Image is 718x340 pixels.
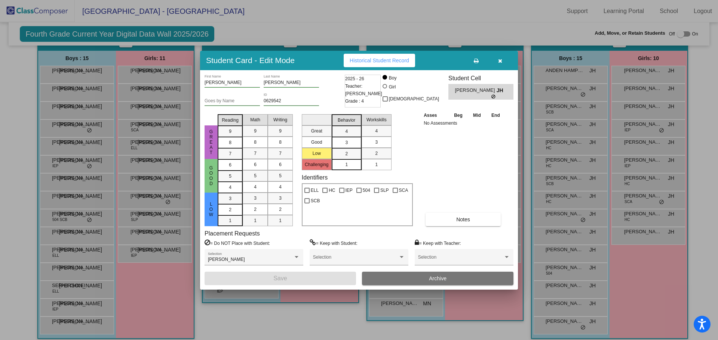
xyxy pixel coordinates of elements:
[229,173,231,180] span: 5
[380,186,389,195] span: SLP
[344,54,415,67] button: Historical Student Record
[279,150,282,157] span: 7
[375,150,378,157] span: 2
[279,195,282,202] span: 3
[486,111,506,119] th: End
[389,84,396,90] div: Girl
[497,87,507,94] span: JH
[208,165,215,186] span: Good
[205,239,270,247] label: = Do NOT Place with Student:
[455,87,496,94] span: [PERSON_NAME]
[375,128,378,134] span: 4
[422,119,505,127] td: No Assessments
[415,239,461,247] label: = Keep with Teacher:
[222,117,239,124] span: Reading
[363,186,370,195] span: 504
[208,202,215,217] span: Low
[273,275,287,281] span: Save
[254,217,257,224] span: 1
[254,150,257,157] span: 7
[346,186,353,195] span: IEP
[254,161,257,168] span: 6
[279,206,282,213] span: 2
[208,257,245,262] span: [PERSON_NAME]
[229,162,231,168] span: 6
[229,217,231,224] span: 1
[345,82,382,97] span: Teacher: [PERSON_NAME]
[229,184,231,191] span: 4
[426,213,501,226] button: Notes
[362,272,513,285] button: Archive
[229,128,231,135] span: 9
[206,56,295,65] h3: Student Card - Edit Mode
[205,230,260,237] label: Placement Requests
[250,116,260,123] span: Math
[302,174,328,181] label: Identifiers
[456,216,470,222] span: Notes
[449,111,468,119] th: Beg
[345,75,364,82] span: 2025 - 26
[338,117,355,124] span: Behavior
[229,195,231,202] span: 3
[311,196,320,205] span: SCB
[375,161,378,168] span: 1
[279,172,282,179] span: 5
[389,75,397,81] div: Boy
[350,57,409,63] span: Historical Student Record
[468,111,486,119] th: Mid
[264,99,319,104] input: Enter ID
[329,186,335,195] span: HC
[345,128,348,135] span: 4
[389,94,439,103] span: [DEMOGRAPHIC_DATA]
[254,172,257,179] span: 5
[229,206,231,213] span: 2
[229,150,231,157] span: 7
[205,99,260,104] input: goes by name
[205,272,356,285] button: Save
[448,75,513,82] h3: Student Cell
[279,184,282,190] span: 4
[399,186,408,195] span: SCA
[229,139,231,146] span: 8
[273,116,287,123] span: Writing
[279,139,282,146] span: 8
[311,186,319,195] span: ELL
[345,161,348,168] span: 1
[345,150,348,157] span: 2
[422,111,449,119] th: Asses
[254,184,257,190] span: 4
[254,128,257,134] span: 9
[254,139,257,146] span: 8
[279,161,282,168] span: 6
[345,139,348,146] span: 3
[208,129,215,155] span: Great
[366,116,387,123] span: Workskills
[254,206,257,213] span: 2
[310,239,358,247] label: = Keep with Student:
[254,195,257,202] span: 3
[429,275,447,281] span: Archive
[375,139,378,146] span: 3
[279,217,282,224] span: 1
[345,97,364,105] span: Grade : 4
[279,128,282,134] span: 9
